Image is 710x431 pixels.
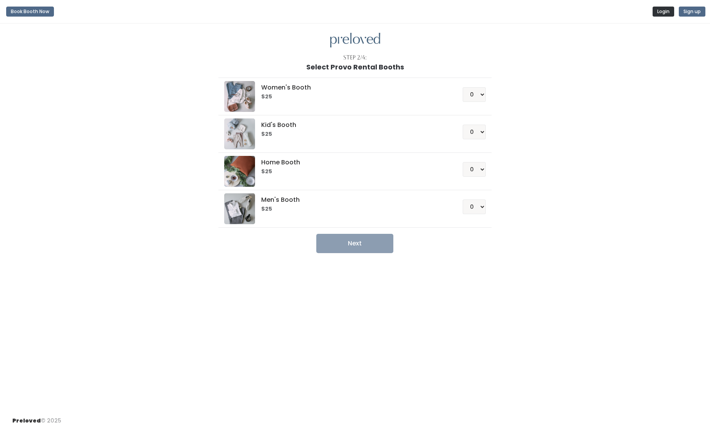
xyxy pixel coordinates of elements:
div: Step 2/4: [343,54,367,62]
a: Book Booth Now [6,3,54,20]
button: Book Booth Now [6,7,54,17]
button: Next [316,234,393,253]
h5: Home Booth [261,159,444,166]
img: preloved logo [224,193,255,224]
button: Sign up [679,7,705,17]
button: Login [653,7,674,17]
div: © 2025 [12,411,61,425]
h6: $25 [261,169,444,175]
h5: Women's Booth [261,84,444,91]
h6: $25 [261,94,444,100]
img: preloved logo [330,33,380,48]
span: Preloved [12,417,41,424]
h6: $25 [261,206,444,212]
img: preloved logo [224,118,255,149]
h6: $25 [261,131,444,137]
h1: Select Provo Rental Booths [306,63,404,71]
img: preloved logo [224,81,255,112]
h5: Men's Booth [261,196,444,203]
h5: Kid's Booth [261,122,444,128]
img: preloved logo [224,156,255,187]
